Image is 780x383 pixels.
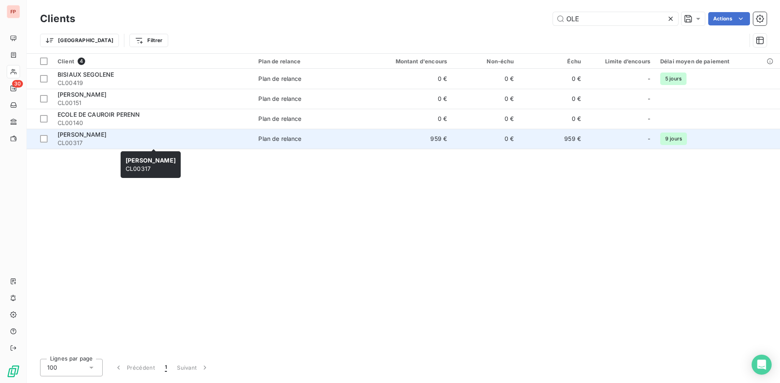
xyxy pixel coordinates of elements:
[40,11,75,26] h3: Clients
[58,119,248,127] span: CL00140
[58,139,248,147] span: CL00317
[109,359,160,376] button: Précédent
[591,58,650,65] div: Limite d’encours
[660,58,775,65] div: Délai moyen de paiement
[362,129,452,149] td: 959 €
[126,157,176,164] span: [PERSON_NAME]
[452,69,519,89] td: 0 €
[47,363,57,372] span: 100
[129,34,168,47] button: Filtrer
[160,359,172,376] button: 1
[457,58,514,65] div: Non-échu
[648,75,650,83] span: -
[7,365,20,378] img: Logo LeanPay
[12,80,23,88] span: 30
[258,135,301,143] div: Plan de relance
[258,115,301,123] div: Plan de relance
[258,75,301,83] div: Plan de relance
[58,79,248,87] span: CL00419
[752,355,772,375] div: Open Intercom Messenger
[58,91,106,98] span: [PERSON_NAME]
[519,109,586,129] td: 0 €
[172,359,214,376] button: Suivant
[126,157,176,172] span: CL00317
[367,58,447,65] div: Montant d'encours
[553,12,678,25] input: Rechercher
[452,89,519,109] td: 0 €
[362,89,452,109] td: 0 €
[519,129,586,149] td: 959 €
[452,109,519,129] td: 0 €
[362,69,452,89] td: 0 €
[58,58,74,65] span: Client
[58,131,106,138] span: [PERSON_NAME]
[452,129,519,149] td: 0 €
[165,363,167,372] span: 1
[258,95,301,103] div: Plan de relance
[78,58,85,65] span: 4
[648,135,650,143] span: -
[648,115,650,123] span: -
[7,5,20,18] div: FP
[362,109,452,129] td: 0 €
[519,89,586,109] td: 0 €
[258,58,357,65] div: Plan de relance
[58,99,248,107] span: CL00151
[708,12,750,25] button: Actions
[58,71,114,78] span: BISIAUX SEGOLENE
[519,69,586,89] td: 0 €
[40,34,119,47] button: [GEOGRAPHIC_DATA]
[524,58,581,65] div: Échu
[660,73,687,85] span: 5 jours
[648,95,650,103] span: -
[58,111,140,118] span: ECOLE DE CAUROIR PERENN
[660,133,687,145] span: 9 jours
